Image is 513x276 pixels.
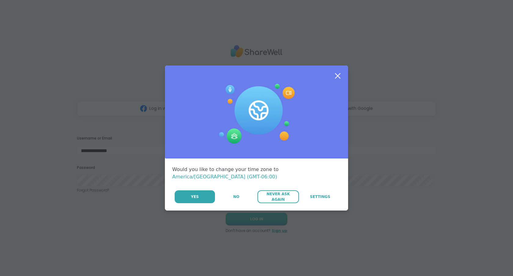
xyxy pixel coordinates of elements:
button: No [216,190,257,203]
a: Settings [300,190,341,203]
span: No [233,194,239,200]
span: Yes [191,194,199,200]
span: Settings [310,194,330,200]
div: Would you like to change your time zone to [172,166,341,181]
button: Never Ask Again [257,190,299,203]
span: Never Ask Again [260,191,296,202]
button: Yes [175,190,215,203]
span: America/[GEOGRAPHIC_DATA] (GMT-06:00) [172,174,277,180]
img: Session Experience [218,84,295,144]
